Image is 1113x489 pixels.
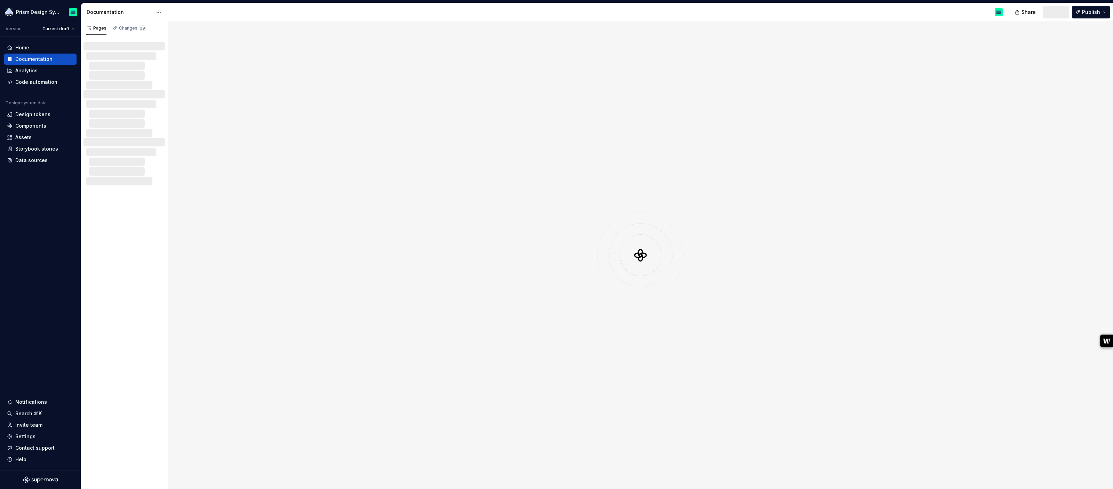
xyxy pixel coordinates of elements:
[4,454,77,465] button: Help
[4,408,77,419] button: Search ⌘K
[4,120,77,131] a: Components
[15,79,57,86] div: Code automation
[15,145,58,152] div: Storybook stories
[15,44,29,51] div: Home
[15,157,48,164] div: Data sources
[6,26,22,32] div: Version
[4,77,77,88] a: Code automation
[69,8,77,16] img: Emiliano Rodriguez
[15,410,42,417] div: Search ⌘K
[23,476,58,483] svg: Supernova Logo
[5,8,13,16] img: 106765b7-6fc4-4b5d-8be0-32f944830029.png
[1021,9,1036,16] span: Share
[4,42,77,53] a: Home
[15,122,46,129] div: Components
[4,109,77,120] a: Design tokens
[995,8,1003,16] img: Emiliano Rodriguez
[15,399,47,406] div: Notifications
[6,100,47,106] div: Design system data
[139,25,146,31] span: 39
[15,67,38,74] div: Analytics
[4,65,77,76] a: Analytics
[4,155,77,166] a: Data sources
[1072,6,1110,18] button: Publish
[15,56,53,63] div: Documentation
[15,456,26,463] div: Help
[15,422,42,428] div: Invite team
[4,419,77,431] a: Invite team
[4,143,77,154] a: Storybook stories
[15,134,32,141] div: Assets
[86,25,106,31] div: Pages
[119,25,146,31] div: Changes
[4,396,77,408] button: Notifications
[1082,9,1100,16] span: Publish
[39,24,78,34] button: Current draft
[15,444,55,451] div: Contact support
[15,111,50,118] div: Design tokens
[4,431,77,442] a: Settings
[4,54,77,65] a: Documentation
[4,442,77,454] button: Contact support
[42,26,69,32] span: Current draft
[15,433,35,440] div: Settings
[4,132,77,143] a: Assets
[16,9,61,16] div: Prism Design System
[87,9,152,16] div: Documentation
[1,5,79,19] button: Prism Design SystemEmiliano Rodriguez
[1011,6,1040,18] button: Share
